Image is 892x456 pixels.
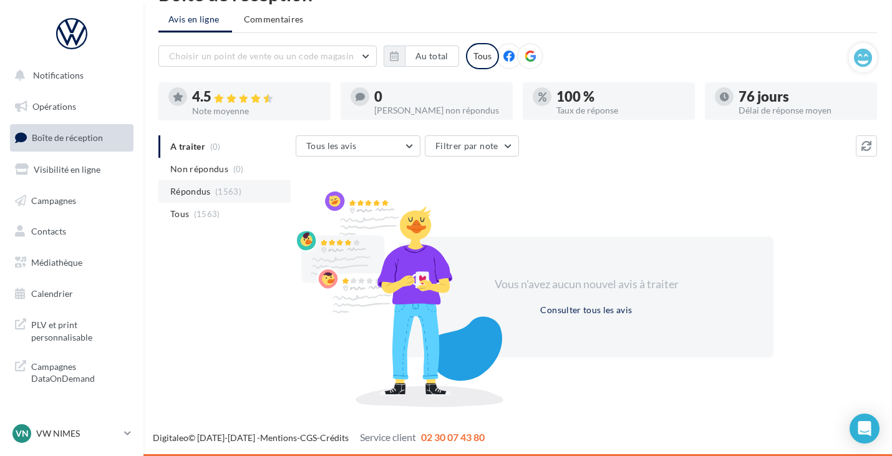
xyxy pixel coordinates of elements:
[31,288,73,299] span: Calendrier
[7,188,136,214] a: Campagnes
[31,316,128,343] span: PLV et print personnalisable
[153,432,188,443] a: Digitaleo
[170,185,211,198] span: Répondus
[33,70,84,80] span: Notifications
[7,281,136,307] a: Calendrier
[296,135,420,157] button: Tous les avis
[7,311,136,348] a: PLV et print personnalisable
[556,90,685,104] div: 100 %
[233,164,244,174] span: (0)
[31,226,66,236] span: Contacts
[158,46,377,67] button: Choisir un point de vente ou un code magasin
[7,218,136,245] a: Contacts
[7,353,136,390] a: Campagnes DataOnDemand
[170,163,228,175] span: Non répondus
[32,132,103,143] span: Boîte de réception
[479,276,694,293] div: Vous n'avez aucun nouvel avis à traiter
[7,62,131,89] button: Notifications
[739,90,867,104] div: 76 jours
[425,135,519,157] button: Filtrer par note
[405,46,459,67] button: Au total
[7,250,136,276] a: Médiathèque
[194,209,220,219] span: (1563)
[36,427,119,440] p: VW NIMES
[32,101,76,112] span: Opérations
[556,106,685,115] div: Taux de réponse
[244,13,304,26] span: Commentaires
[192,90,321,104] div: 4.5
[384,46,459,67] button: Au total
[34,164,100,175] span: Visibilité en ligne
[31,257,82,268] span: Médiathèque
[31,358,128,385] span: Campagnes DataOnDemand
[7,94,136,120] a: Opérations
[374,106,503,115] div: [PERSON_NAME] non répondus
[320,432,349,443] a: Crédits
[215,187,241,196] span: (1563)
[421,431,485,443] span: 02 30 07 43 80
[535,303,637,318] button: Consulter tous les avis
[306,140,357,151] span: Tous les avis
[739,106,867,115] div: Délai de réponse moyen
[170,208,189,220] span: Tous
[7,124,136,151] a: Boîte de réception
[260,432,297,443] a: Mentions
[850,414,880,444] div: Open Intercom Messenger
[466,43,499,69] div: Tous
[300,432,317,443] a: CGS
[360,431,416,443] span: Service client
[169,51,354,61] span: Choisir un point de vente ou un code magasin
[374,90,503,104] div: 0
[192,107,321,115] div: Note moyenne
[10,422,133,445] a: VN VW NIMES
[31,195,76,205] span: Campagnes
[153,432,485,443] span: © [DATE]-[DATE] - - -
[7,157,136,183] a: Visibilité en ligne
[16,427,29,440] span: VN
